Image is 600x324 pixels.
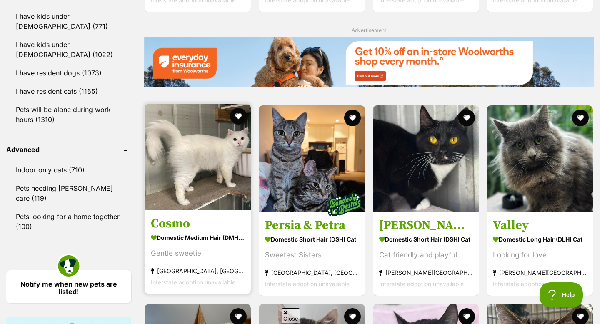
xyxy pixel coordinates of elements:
[458,110,475,126] button: favourite
[487,212,593,296] a: Valley Domestic Long Hair (DLH) Cat Looking for love [PERSON_NAME][GEOGRAPHIC_DATA] Interstate ad...
[487,105,593,212] img: Valley - Domestic Long Hair (DLH) Cat
[259,212,365,296] a: Persia & Petra Domestic Short Hair (DSH) Cat Sweetest Sisters [GEOGRAPHIC_DATA], [GEOGRAPHIC_DATA...
[265,281,350,288] span: Interstate adoption unavailable
[259,105,365,212] img: Persia & Petra - Domestic Short Hair (DSH) Cat
[151,266,245,277] strong: [GEOGRAPHIC_DATA], [GEOGRAPHIC_DATA]
[379,281,464,288] span: Interstate adoption unavailable
[572,110,589,126] button: favourite
[6,270,131,303] a: Notify me when new pets are listed!
[373,212,479,296] a: [PERSON_NAME] Domestic Short Hair (DSH) Cat Cat friendly and playful [PERSON_NAME][GEOGRAPHIC_DAT...
[151,232,245,244] strong: Domestic Medium Hair (DMH) Cat
[6,36,131,63] a: I have kids under [DEMOGRAPHIC_DATA] (1022)
[6,179,131,207] a: Pets needing [PERSON_NAME] care (119)
[379,250,473,261] div: Cat friendly and playful
[323,184,365,226] img: bonded besties
[265,234,359,246] strong: Domestic Short Hair (DSH) Cat
[145,104,251,210] img: Cosmo - Domestic Medium Hair (DMH) Cat
[265,267,359,279] strong: [GEOGRAPHIC_DATA], [GEOGRAPHIC_DATA]
[151,216,245,232] h3: Cosmo
[265,218,359,234] h3: Persia & Petra
[151,279,235,286] span: Interstate adoption unavailable
[6,82,131,100] a: I have resident cats (1165)
[352,27,386,33] span: Advertisement
[379,218,473,234] h3: [PERSON_NAME]
[344,110,361,126] button: favourite
[493,234,587,246] strong: Domestic Long Hair (DLH) Cat
[493,218,587,234] h3: Valley
[151,248,245,259] div: Gentle sweetie
[379,267,473,279] strong: [PERSON_NAME][GEOGRAPHIC_DATA]
[493,281,577,288] span: Interstate adoption unavailable
[6,101,131,128] a: Pets will be alone during work hours (1310)
[6,146,131,153] header: Advanced
[145,210,251,294] a: Cosmo Domestic Medium Hair (DMH) Cat Gentle sweetie [GEOGRAPHIC_DATA], [GEOGRAPHIC_DATA] Intersta...
[540,282,583,307] iframe: Help Scout Beacon - Open
[6,161,131,179] a: Indoor only cats (710)
[230,108,247,125] button: favourite
[6,7,131,35] a: I have kids under [DEMOGRAPHIC_DATA] (771)
[373,105,479,212] img: Josie - Domestic Short Hair (DSH) Cat
[6,64,131,82] a: I have resident dogs (1073)
[282,308,300,323] span: Close
[6,208,131,235] a: Pets looking for a home together (100)
[379,234,473,246] strong: Domestic Short Hair (DSH) Cat
[493,250,587,261] div: Looking for love
[144,37,594,87] img: Everyday Insurance promotional banner
[144,37,594,89] a: Everyday Insurance promotional banner
[493,267,587,279] strong: [PERSON_NAME][GEOGRAPHIC_DATA]
[265,250,359,261] div: Sweetest Sisters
